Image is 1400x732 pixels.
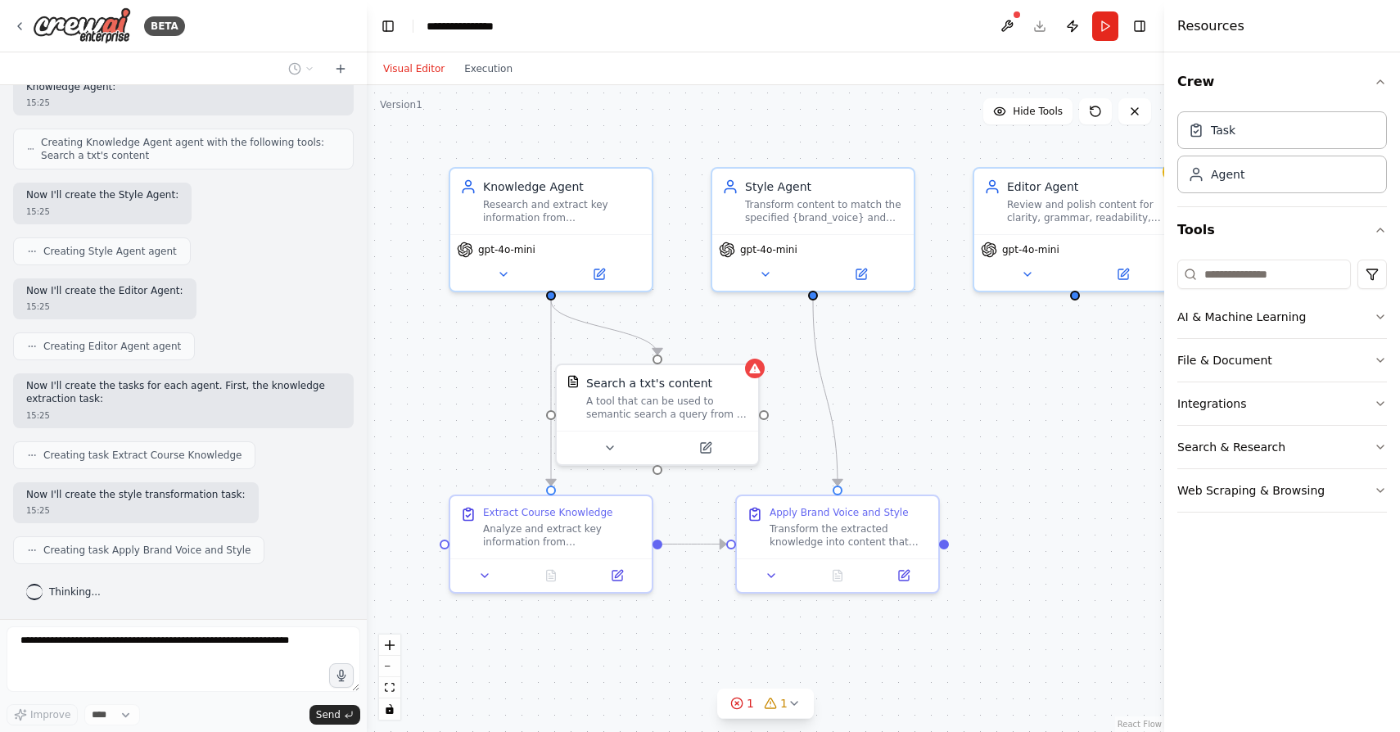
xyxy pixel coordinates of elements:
[517,566,586,585] button: No output available
[747,695,754,712] span: 1
[1177,382,1387,425] button: Integrations
[711,167,915,292] div: Style AgentTransform content to match the specified {brand_voice} and {target_audience}, ensuring...
[803,566,873,585] button: No output available
[1002,243,1059,256] span: gpt-4o-mini
[1177,105,1387,206] div: Crew
[1118,720,1162,729] a: React Flow attribution
[543,300,666,355] g: Edge from feb04a68-dd66-46a1-82b5-74aef75e15fc to a54af9b0-b235-4e1a-8f51-7685b7849efd
[555,364,760,466] div: TXTSearchToolSearch a txt's contentA tool that can be used to semantic search a query from a txt'...
[30,708,70,721] span: Improve
[745,198,904,224] div: Transform content to match the specified {brand_voice} and {target_audience}, ensuring consistent...
[26,285,183,298] p: Now I'll create the Editor Agent:
[478,243,535,256] span: gpt-4o-mini
[1211,122,1235,138] div: Task
[26,189,178,202] p: Now I'll create the Style Agent:
[379,656,400,677] button: zoom out
[735,495,940,594] div: Apply Brand Voice and StyleTransform the extracted knowledge into content that matches the {brand...
[26,409,341,422] div: 15:25
[659,438,752,458] button: Open in side panel
[1128,15,1151,38] button: Hide right sidebar
[805,300,846,486] g: Edge from 3ca7f720-742f-41f2-88e3-1c17a799b491 to abdba4cb-1b98-4dc3-9751-a6b6942e52e3
[449,167,653,292] div: Knowledge AgentResearch and extract key information from {course_material} or specified topics, o...
[973,167,1177,292] div: Editor AgentReview and polish content for clarity, grammar, readability, and overall quality, ens...
[26,380,341,405] p: Now I'll create the tasks for each agent. First, the knowledge extraction task:
[1177,296,1387,338] button: AI & Machine Learning
[815,264,907,284] button: Open in side panel
[740,243,797,256] span: gpt-4o-mini
[567,375,580,388] img: TXTSearchTool
[309,705,360,725] button: Send
[770,506,909,519] div: Apply Brand Voice and Style
[144,16,185,36] div: BETA
[553,264,645,284] button: Open in side panel
[43,245,177,258] span: Creating Style Agent agent
[875,566,932,585] button: Open in side panel
[586,395,748,421] div: A tool that can be used to semantic search a query from a txt's content.
[1177,253,1387,526] div: Tools
[327,59,354,79] button: Start a new chat
[26,504,246,517] div: 15:25
[483,178,642,195] div: Knowledge Agent
[26,97,341,109] div: 15:25
[282,59,321,79] button: Switch to previous chat
[589,566,645,585] button: Open in side panel
[329,663,354,688] button: Click to speak your automation idea
[662,536,726,553] g: Edge from 8fc9616b-4c69-4b22-90e8-02ce6eb293a2 to abdba4cb-1b98-4dc3-9751-a6b6942e52e3
[483,506,612,519] div: Extract Course Knowledge
[770,522,928,549] div: Transform the extracted knowledge into content that matches the {brand_voice} and appeals to the ...
[49,585,101,599] span: Thinking...
[745,178,904,195] div: Style Agent
[1077,264,1169,284] button: Open in side panel
[1013,105,1063,118] span: Hide Tools
[379,635,400,720] div: React Flow controls
[449,495,653,594] div: Extract Course KnowledgeAnalyze and extract key information from {course_material} focusing on {t...
[780,695,788,712] span: 1
[427,18,511,34] nav: breadcrumb
[543,300,559,486] g: Edge from feb04a68-dd66-46a1-82b5-74aef75e15fc to 8fc9616b-4c69-4b22-90e8-02ce6eb293a2
[316,708,341,721] span: Send
[717,689,814,719] button: 11
[1211,166,1244,183] div: Agent
[379,698,400,720] button: toggle interactivity
[454,59,522,79] button: Execution
[379,677,400,698] button: fit view
[1177,59,1387,105] button: Crew
[586,375,712,391] div: Search a txt's content
[7,704,78,725] button: Improve
[1177,16,1244,36] h4: Resources
[43,340,181,353] span: Creating Editor Agent agent
[373,59,454,79] button: Visual Editor
[483,198,642,224] div: Research and extract key information from {course_material} or specified topics, organizing knowl...
[1177,426,1387,468] button: Search & Research
[41,136,340,162] span: Creating Knowledge Agent agent with the following tools: Search a txt's content
[1177,469,1387,512] button: Web Scraping & Browsing
[1007,198,1166,224] div: Review and polish content for clarity, grammar, readability, and overall quality, ensuring the fi...
[26,489,246,502] p: Now I'll create the style transformation task:
[380,98,422,111] div: Version 1
[377,15,400,38] button: Hide left sidebar
[1007,178,1166,195] div: Editor Agent
[26,300,183,313] div: 15:25
[26,206,178,218] div: 15:25
[33,7,131,44] img: Logo
[1177,207,1387,253] button: Tools
[379,635,400,656] button: zoom in
[43,544,251,557] span: Creating task Apply Brand Voice and Style
[1177,339,1387,382] button: File & Document
[43,449,242,462] span: Creating task Extract Course Knowledge
[483,522,642,549] div: Analyze and extract key information from {course_material} focusing on {topic}. Identify main con...
[983,98,1073,124] button: Hide Tools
